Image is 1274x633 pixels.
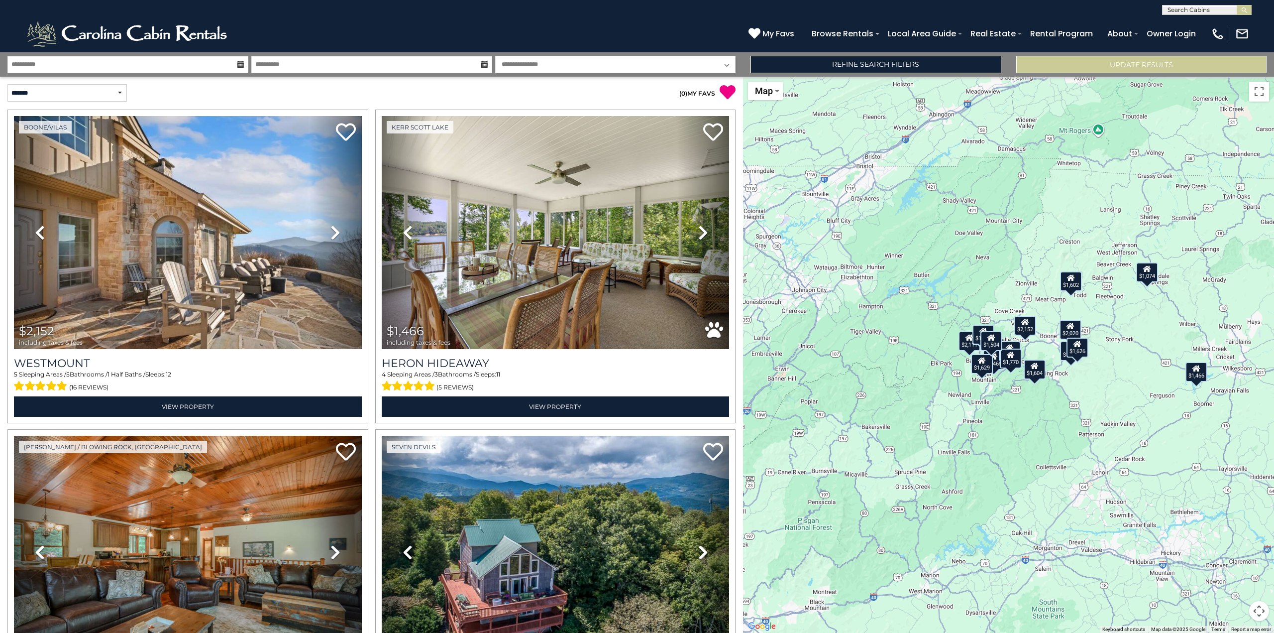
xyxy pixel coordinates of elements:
img: thumbnail_165554752.jpeg [14,116,362,349]
span: Map data ©2025 Google [1151,627,1205,632]
a: Terms (opens in new tab) [1211,627,1225,632]
a: Browse Rentals [807,25,878,42]
img: mail-regular-white.png [1235,27,1249,41]
div: $2,111 [958,331,980,351]
span: 5 [66,371,70,378]
div: $1,466 [1185,362,1207,381]
a: View Property [14,396,362,417]
span: ( ) [679,90,687,97]
span: $2,152 [19,324,54,338]
a: Add to favorites [336,442,356,463]
a: Refine Search Filters [750,56,1001,73]
div: $1,770 [1000,349,1022,369]
div: $1,602 [1060,271,1081,291]
img: phone-regular-white.png [1211,27,1225,41]
span: 12 [166,371,171,378]
button: Update Results [1016,56,1267,73]
span: 11 [496,371,500,378]
span: including taxes & fees [19,339,83,346]
a: (0)MY FAVS [679,90,715,97]
button: Map camera controls [1249,601,1269,621]
span: including taxes & fees [387,339,450,346]
a: [PERSON_NAME] / Blowing Rock, [GEOGRAPHIC_DATA] [19,441,207,453]
div: $1,504 [980,331,1002,351]
a: Rental Program [1025,25,1098,42]
img: thumbnail_164603257.jpeg [382,116,730,349]
a: About [1102,25,1137,42]
div: $1,247 [972,325,994,345]
a: Heron Hideaway [382,357,730,370]
img: Google [745,620,778,633]
a: Add to favorites [336,122,356,143]
a: Boone/Vilas [19,121,72,133]
button: Toggle fullscreen view [1249,82,1269,102]
span: My Favs [762,27,794,40]
div: $2,020 [1060,320,1081,340]
img: White-1-2.png [25,19,231,49]
span: 3 [434,371,438,378]
span: (5 reviews) [436,381,474,394]
a: My Favs [748,27,797,40]
a: Local Area Guide [883,25,961,42]
span: Map [755,86,773,96]
button: Change map style [748,82,783,100]
div: Sleeping Areas / Bathrooms / Sleeps: [382,370,730,394]
div: $1,324 [998,341,1020,361]
div: $2,152 [1014,316,1036,336]
a: Report a map error [1231,627,1271,632]
span: 5 [14,371,17,378]
a: Add to favorites [703,442,723,463]
div: $1,074 [1136,262,1158,282]
a: Open this area in Google Maps (opens a new window) [745,620,778,633]
span: 1 Half Baths / [107,371,145,378]
span: $1,466 [387,324,424,338]
div: $1,629 [970,354,992,374]
a: Seven Devils [387,441,440,453]
a: Owner Login [1142,25,1201,42]
div: $1,465 [983,350,1005,370]
span: (16 reviews) [69,381,108,394]
a: View Property [382,396,730,417]
button: Keyboard shortcuts [1102,626,1145,633]
div: $1,612 [1060,341,1082,361]
span: 4 [382,371,386,378]
span: 0 [681,90,685,97]
a: Real Estate [965,25,1021,42]
a: Add to favorites [703,122,723,143]
div: $1,626 [1066,338,1088,358]
div: Sleeping Areas / Bathrooms / Sleeps: [14,370,362,394]
div: $1,604 [1024,360,1046,380]
a: Kerr Scott Lake [387,121,453,133]
a: Westmount [14,357,362,370]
